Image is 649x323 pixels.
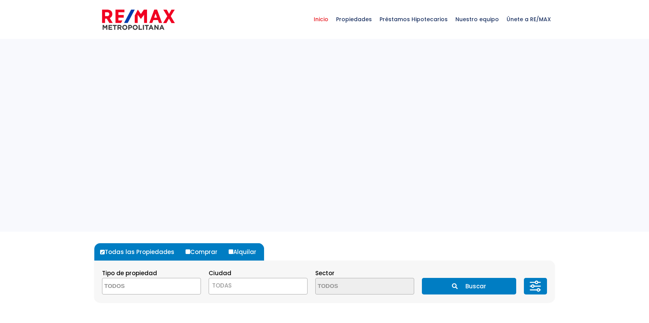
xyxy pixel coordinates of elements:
input: Comprar [186,249,190,254]
span: TODAS [209,278,308,294]
span: Préstamos Hipotecarios [376,8,452,31]
input: Todas las Propiedades [100,250,105,254]
span: Sector [315,269,335,277]
span: Propiedades [332,8,376,31]
span: Únete a RE/MAX [503,8,555,31]
span: TODAS [209,280,307,291]
label: Todas las Propiedades [98,243,182,261]
span: Inicio [310,8,332,31]
textarea: Search [316,278,390,295]
span: Ciudad [209,269,231,277]
span: TODAS [212,281,232,289]
button: Buscar [422,278,516,294]
label: Alquilar [227,243,264,261]
textarea: Search [102,278,177,295]
img: remax-metropolitana-logo [102,8,175,31]
input: Alquilar [229,249,233,254]
label: Comprar [184,243,225,261]
span: Nuestro equipo [452,8,503,31]
span: Tipo de propiedad [102,269,157,277]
